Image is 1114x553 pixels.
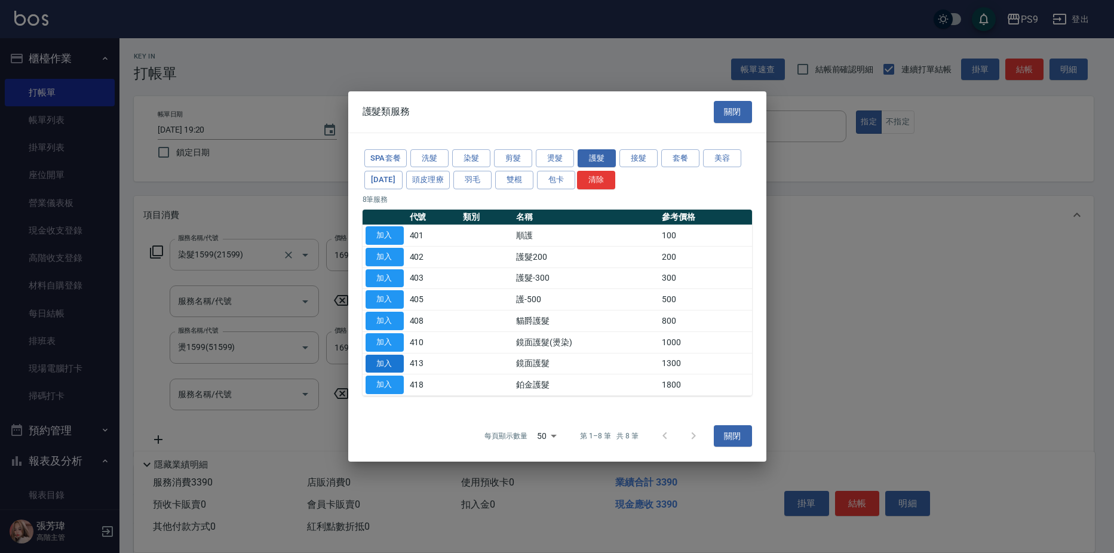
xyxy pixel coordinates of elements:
[366,226,404,245] button: 加入
[363,194,752,205] p: 8 筆服務
[659,246,751,268] td: 200
[407,225,460,246] td: 401
[407,310,460,331] td: 408
[659,289,751,311] td: 500
[495,171,533,189] button: 雙棍
[366,312,404,330] button: 加入
[366,376,404,394] button: 加入
[364,171,403,189] button: [DATE]
[659,331,751,353] td: 1000
[659,310,751,331] td: 800
[714,425,752,447] button: 關閉
[513,246,659,268] td: 護髮200
[366,290,404,309] button: 加入
[494,149,532,167] button: 剪髮
[484,431,527,441] p: 每頁顯示數量
[407,210,460,225] th: 代號
[661,149,699,167] button: 套餐
[714,101,752,123] button: 關閉
[659,268,751,289] td: 300
[619,149,658,167] button: 接髮
[513,310,659,331] td: 貓爵護髮
[366,248,404,266] button: 加入
[513,353,659,374] td: 鏡面護髮
[513,289,659,311] td: 護-500
[366,333,404,352] button: 加入
[460,210,513,225] th: 類別
[407,246,460,268] td: 402
[363,106,410,118] span: 護髮類服務
[659,210,751,225] th: 參考價格
[513,268,659,289] td: 護髮-300
[659,374,751,396] td: 1800
[407,289,460,311] td: 405
[410,149,449,167] button: 洗髮
[659,353,751,374] td: 1300
[407,353,460,374] td: 413
[703,149,741,167] button: 美容
[452,149,490,167] button: 染髮
[513,374,659,396] td: 鉑金護髮
[453,171,492,189] button: 羽毛
[364,149,407,167] button: SPA套餐
[406,171,450,189] button: 頭皮理療
[578,149,616,167] button: 護髮
[580,431,638,441] p: 第 1–8 筆 共 8 筆
[407,268,460,289] td: 403
[513,225,659,246] td: 順護
[407,331,460,353] td: 410
[513,331,659,353] td: 鏡面護髮(燙染)
[537,171,575,189] button: 包卡
[536,149,574,167] button: 燙髮
[366,269,404,287] button: 加入
[366,354,404,373] button: 加入
[659,225,751,246] td: 100
[532,420,561,452] div: 50
[513,210,659,225] th: 名稱
[407,374,460,396] td: 418
[577,171,615,189] button: 清除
